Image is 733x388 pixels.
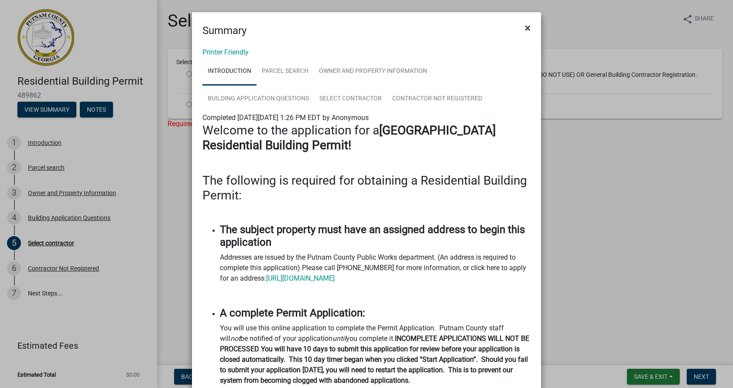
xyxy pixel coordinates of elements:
i: until [332,334,346,343]
strong: The subject property must have an assigned address to begin this application [220,223,525,248]
strong: [GEOGRAPHIC_DATA] Residential Building Permit! [202,123,496,152]
a: Contractor Not Registered [387,85,487,113]
a: Select contractor [314,85,387,113]
a: Parcel search [257,58,314,86]
i: not [230,334,240,343]
h4: Summary [202,23,247,38]
a: Owner and Property Information [314,58,432,86]
a: [URL][DOMAIN_NAME] [266,274,335,282]
h3: Welcome to the application for a [202,123,531,152]
span: × [525,22,531,34]
p: You will use this online application to complete the Permit Application. Putnam County staff will... [220,323,531,386]
p: Addresses are issued by the Putnam County Public Works department. (An address is required to com... [220,252,531,284]
span: Completed [DATE][DATE] 1:26 PM EDT by Anonymous [202,113,369,122]
strong: INCOMPLETE APPLICATIONS WILL NOT BE PROCESSED [220,334,529,353]
strong: You will have 10 days to submit this application for review before your application is closed aut... [220,345,528,385]
button: Close [518,16,538,40]
h3: The following is required for obtaining a Residential Building Permit: [202,173,531,203]
a: Building Application Questions [202,85,314,113]
a: Introduction [202,58,257,86]
strong: A complete Permit Application: [220,307,365,319]
a: Printer Friendly [202,48,249,56]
